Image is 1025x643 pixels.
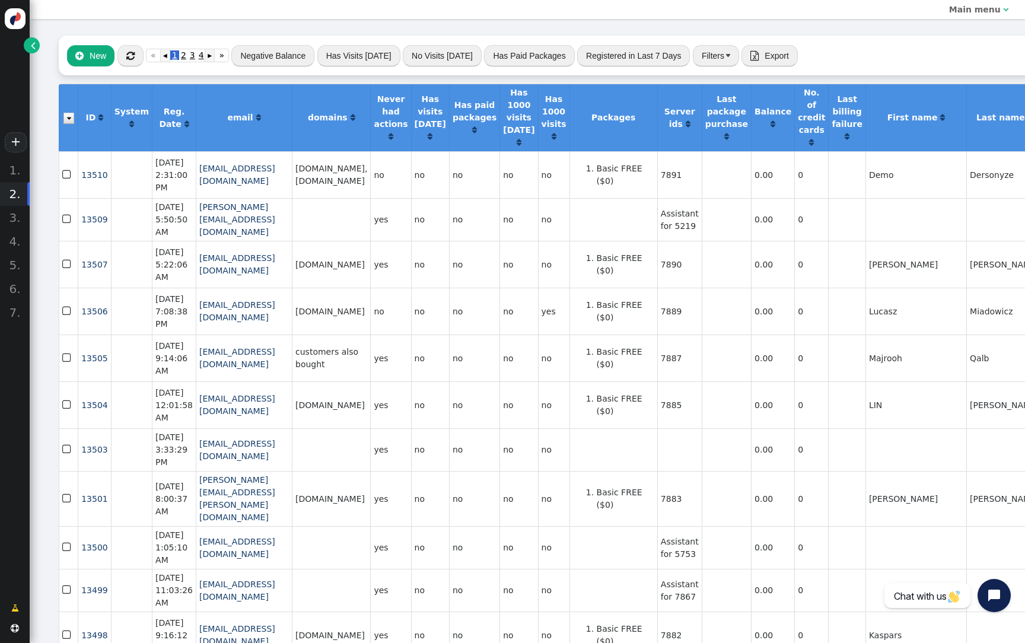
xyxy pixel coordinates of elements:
td: no [538,241,569,288]
a: ◂ [161,49,170,62]
span:  [62,441,73,457]
span: Click to sort [940,113,945,122]
span:  [62,627,73,643]
span: Click to sort [845,132,849,141]
li: Basic FREE ($0) [597,163,654,187]
img: logo-icon.svg [5,8,26,29]
td: Majrooh [865,335,966,381]
td: no [499,428,537,471]
a:  [98,113,103,122]
span: Click to sort [256,113,261,122]
b: First name [887,113,938,122]
li: Basic FREE ($0) [597,252,654,277]
td: yes [538,288,569,335]
img: trigger_black.png [726,54,730,57]
a: [EMAIL_ADDRESS][DOMAIN_NAME] [199,164,275,186]
td: yes [370,526,410,569]
td: no [411,428,449,471]
td: no [499,471,537,526]
td: 0 [794,428,828,471]
span: Click to sort [351,113,355,122]
td: no [499,198,537,241]
span: 13504 [81,400,108,410]
td: 0 [794,335,828,381]
li: Basic FREE ($0) [597,346,654,371]
a: 13500 [81,543,108,552]
li: Basic FREE ($0) [597,393,654,418]
a: [EMAIL_ADDRESS][DOMAIN_NAME] [199,300,275,322]
a:  [472,125,477,135]
span: [DATE] 9:14:06 AM [155,341,187,375]
b: ID [86,113,96,122]
span: 3 [188,50,197,60]
span:  [62,350,73,366]
b: Has 1000 visits [542,94,566,129]
span:  [62,167,73,183]
b: Never had actions [374,94,408,129]
td: 0.00 [751,526,794,569]
b: email [227,113,253,122]
a:  [256,113,261,122]
a: 13498 [81,631,108,640]
td: 0 [794,526,828,569]
td: no [449,428,499,471]
td: no [499,151,537,198]
b: domains [308,113,348,122]
button:  [117,45,144,66]
b: Has 1000 visits [DATE] [503,88,534,135]
td: Lucasz [865,288,966,335]
span: [DATE] 12:01:58 AM [155,388,193,422]
a: 13509 [81,215,108,224]
a: 13506 [81,307,108,316]
a:  [428,132,432,141]
button: Registered in Last 7 Days [577,45,690,66]
a: + [5,132,26,152]
b: Balance [755,107,791,116]
td: 7883 [657,471,702,526]
a:  [517,138,521,147]
a: [EMAIL_ADDRESS][DOMAIN_NAME] [199,580,275,601]
button: Filters [693,45,739,66]
b: Main menu [949,5,1001,14]
td: no [411,288,449,335]
span: [DATE] 1:05:10 AM [155,530,187,565]
b: Server ids [664,107,695,129]
td: no [449,569,499,612]
a:  [552,132,556,141]
td: 0 [794,198,828,241]
b: System [114,107,149,116]
td: 7891 [657,151,702,198]
b: No. of credit cards [798,88,825,135]
td: yes [370,335,410,381]
a:  [184,119,189,129]
a: [EMAIL_ADDRESS][DOMAIN_NAME] [199,394,275,416]
span:  [62,582,73,598]
span: [DATE] 5:50:50 AM [155,202,187,237]
td: Demo [865,151,966,198]
td: Assistant for 5753 [657,526,702,569]
td: [DOMAIN_NAME] [292,381,370,428]
td: yes [370,569,410,612]
td: no [499,569,537,612]
b: Last billing failure [832,94,862,129]
button: Has Visits [DATE] [317,45,400,66]
button: New [67,45,114,66]
td: no [538,335,569,381]
span: [DATE] 7:08:38 PM [155,294,187,329]
td: no [411,198,449,241]
td: no [411,241,449,288]
a:  [686,119,690,129]
span: 2 [179,50,188,60]
span:  [75,51,84,61]
td: customers also bought [292,335,370,381]
td: [DOMAIN_NAME] [292,241,370,288]
a: 13499 [81,585,108,595]
td: no [499,526,537,569]
a: « [146,49,161,62]
td: yes [370,428,410,471]
span:  [750,51,759,61]
b: Last package purchase [705,94,748,129]
span:  [1003,5,1008,14]
td: no [499,335,537,381]
a:  [771,119,775,129]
